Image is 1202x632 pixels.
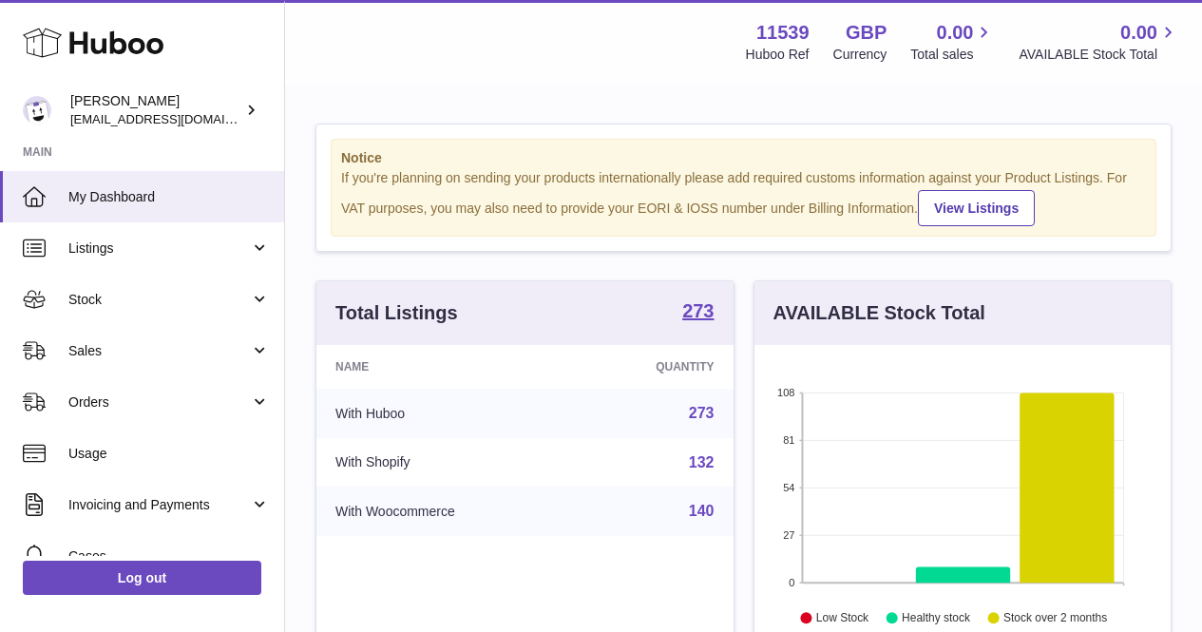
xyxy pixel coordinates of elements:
a: Log out [23,561,261,595]
a: 132 [689,454,715,470]
span: 0.00 [1120,20,1157,46]
span: Usage [68,445,270,463]
img: alperaslan1535@gmail.com [23,96,51,124]
span: Stock [68,291,250,309]
a: View Listings [918,190,1035,226]
strong: GBP [846,20,887,46]
text: 54 [783,482,794,493]
div: [PERSON_NAME] [70,92,241,128]
td: With Woocommerce [316,487,575,536]
span: 0.00 [937,20,974,46]
div: Currency [833,46,887,64]
div: Huboo Ref [746,46,810,64]
span: Cases [68,547,270,565]
text: 108 [777,387,794,398]
span: Sales [68,342,250,360]
a: 0.00 Total sales [910,20,995,64]
a: 140 [689,503,715,519]
th: Name [316,345,575,389]
h3: AVAILABLE Stock Total [773,300,985,326]
strong: Notice [341,149,1146,167]
span: [EMAIL_ADDRESS][DOMAIN_NAME] [70,111,279,126]
a: 273 [689,405,715,421]
strong: 273 [682,301,714,320]
a: 273 [682,301,714,324]
text: Healthy stock [902,611,971,624]
text: Low Stock [815,611,868,624]
text: 0 [789,577,794,588]
td: With Huboo [316,389,575,438]
span: Listings [68,239,250,258]
span: Orders [68,393,250,412]
span: Total sales [910,46,995,64]
span: My Dashboard [68,188,270,206]
span: AVAILABLE Stock Total [1019,46,1179,64]
text: 27 [783,529,794,541]
text: Stock over 2 months [1003,611,1107,624]
h3: Total Listings [335,300,458,326]
text: 81 [783,434,794,446]
strong: 11539 [756,20,810,46]
th: Quantity [575,345,733,389]
td: With Shopify [316,438,575,488]
a: 0.00 AVAILABLE Stock Total [1019,20,1179,64]
div: If you're planning on sending your products internationally please add required customs informati... [341,169,1146,226]
span: Invoicing and Payments [68,496,250,514]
